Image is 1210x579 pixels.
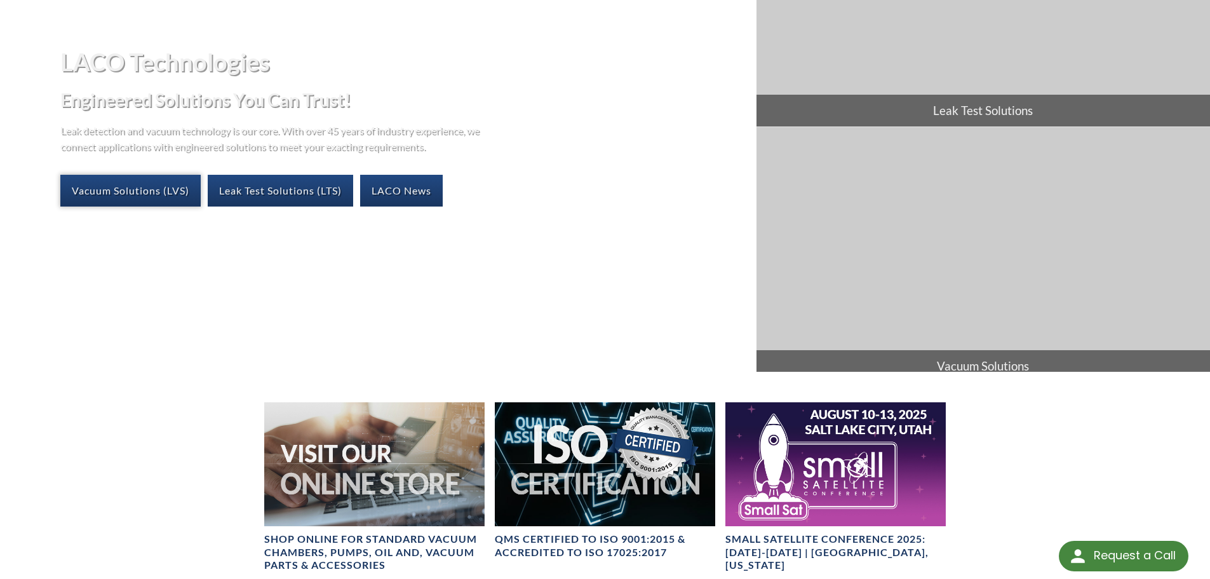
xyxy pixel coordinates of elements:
[264,402,485,573] a: Visit Our Online Store headerSHOP ONLINE FOR STANDARD VACUUM CHAMBERS, PUMPS, OIL AND, VACUUM PAR...
[60,88,746,112] h2: Engineered Solutions You Can Trust!
[495,402,715,559] a: ISO Certification headerQMS CERTIFIED to ISO 9001:2015 & Accredited to ISO 17025:2017
[264,533,485,572] h4: SHOP ONLINE FOR STANDARD VACUUM CHAMBERS, PUMPS, OIL AND, VACUUM PARTS & ACCESSORIES
[1068,546,1088,566] img: round button
[725,533,946,572] h4: Small Satellite Conference 2025: [DATE]-[DATE] | [GEOGRAPHIC_DATA], [US_STATE]
[756,350,1210,382] span: Vacuum Solutions
[1094,541,1176,570] div: Request a Call
[756,127,1210,382] a: Vacuum Solutions
[1059,541,1188,571] div: Request a Call
[725,402,946,573] a: Small Satellite Conference 2025: August 10-13 | Salt Lake City, UtahSmall Satellite Conference 20...
[360,175,443,207] a: LACO News
[60,46,746,78] h1: LACO Technologies
[60,122,486,154] p: Leak detection and vacuum technology is our core. With over 45 years of industry experience, we c...
[756,95,1210,126] span: Leak Test Solutions
[60,175,201,207] a: Vacuum Solutions (LVS)
[208,175,353,207] a: Leak Test Solutions (LTS)
[495,533,715,559] h4: QMS CERTIFIED to ISO 9001:2015 & Accredited to ISO 17025:2017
